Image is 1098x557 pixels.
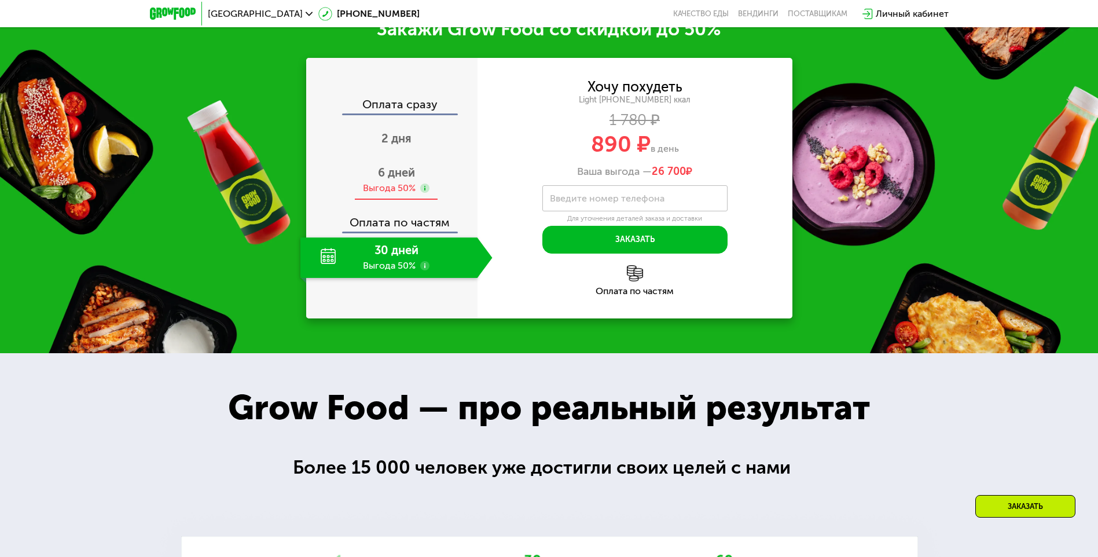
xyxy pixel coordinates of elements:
[381,131,412,145] span: 2 дня
[378,166,415,179] span: 6 дней
[738,9,778,19] a: Вендинги
[208,9,303,19] span: [GEOGRAPHIC_DATA]
[587,80,682,93] div: Хочу похудеть
[293,453,805,482] div: Более 15 000 человек уже достигли своих целей с нами
[876,7,949,21] div: Личный кабинет
[478,287,792,296] div: Оплата по частям
[307,98,478,113] div: Оплата сразу
[542,214,728,223] div: Для уточнения деталей заказа и доставки
[203,382,895,434] div: Grow Food — про реальный результат
[652,165,686,178] span: 26 700
[591,131,651,157] span: 890 ₽
[673,9,729,19] a: Качество еды
[307,205,478,232] div: Оплата по частям
[542,226,728,254] button: Заказать
[788,9,847,19] div: поставщикам
[652,166,692,178] span: ₽
[363,182,416,195] div: Выгода 50%
[478,95,792,105] div: Light [PHONE_NUMBER] ккал
[478,114,792,127] div: 1 780 ₽
[478,166,792,178] div: Ваша выгода —
[550,195,664,201] label: Введите номер телефона
[975,495,1075,518] div: Заказать
[651,143,679,154] span: в день
[318,7,420,21] a: [PHONE_NUMBER]
[627,265,643,281] img: l6xcnZfty9opOoJh.png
